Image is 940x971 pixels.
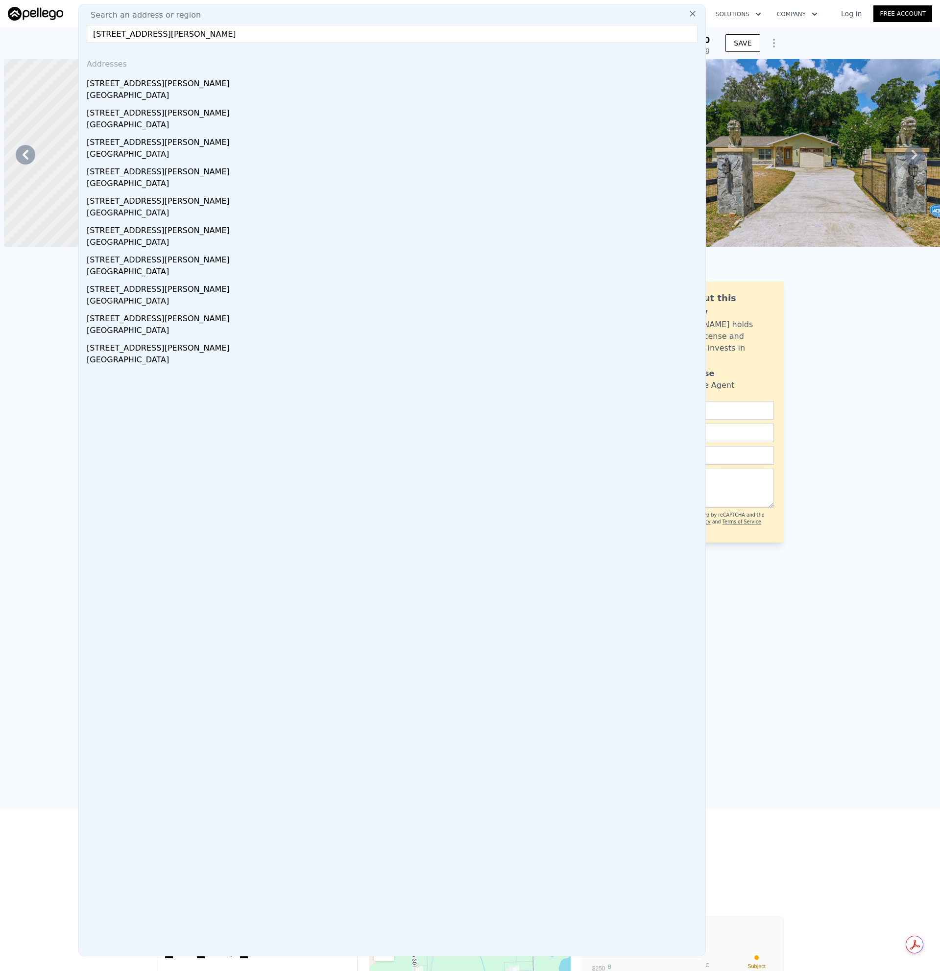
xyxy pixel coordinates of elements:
button: Solutions [708,5,769,23]
input: Enter an address, city, region, neighborhood or zip code [87,25,698,43]
div: [STREET_ADDRESS][PERSON_NAME] [87,191,701,207]
div: [STREET_ADDRESS][PERSON_NAME] [87,103,701,119]
div: [GEOGRAPHIC_DATA] [87,178,701,191]
div: [GEOGRAPHIC_DATA] [87,119,701,133]
div: [PERSON_NAME] holds a broker license and personally invests in this area [665,319,774,366]
text: B [607,964,611,970]
text: Subject [747,963,766,969]
button: Company [769,5,825,23]
div: [GEOGRAPHIC_DATA] [87,237,701,250]
div: Ask about this property [665,291,774,319]
div: Addresses [83,50,701,74]
div: [STREET_ADDRESS][PERSON_NAME] [87,309,701,325]
button: SAVE [725,34,760,52]
div: [GEOGRAPHIC_DATA] [87,295,701,309]
div: [GEOGRAPHIC_DATA] [87,266,701,280]
text: C [705,962,709,968]
div: This site is protected by reCAPTCHA and the Google and apply. [660,512,773,533]
div: [STREET_ADDRESS][PERSON_NAME] [87,250,701,266]
div: [GEOGRAPHIC_DATA] [87,354,701,368]
span: Search an address or region [83,9,201,21]
div: [STREET_ADDRESS][PERSON_NAME] [87,221,701,237]
a: Free Account [873,5,932,22]
div: [GEOGRAPHIC_DATA] [87,207,701,221]
div: [STREET_ADDRESS][PERSON_NAME] [87,338,701,354]
div: [GEOGRAPHIC_DATA] [87,90,701,103]
div: [STREET_ADDRESS][PERSON_NAME] [87,162,701,178]
div: [GEOGRAPHIC_DATA] [87,148,701,162]
img: Pellego [8,7,63,21]
div: [STREET_ADDRESS][PERSON_NAME] [87,133,701,148]
div: [STREET_ADDRESS][PERSON_NAME] [87,280,701,295]
a: Terms of Service [723,519,761,524]
div: [GEOGRAPHIC_DATA] [87,325,701,338]
a: Log In [829,9,873,19]
button: Show Options [764,33,784,53]
div: [STREET_ADDRESS][PERSON_NAME] [87,74,701,90]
